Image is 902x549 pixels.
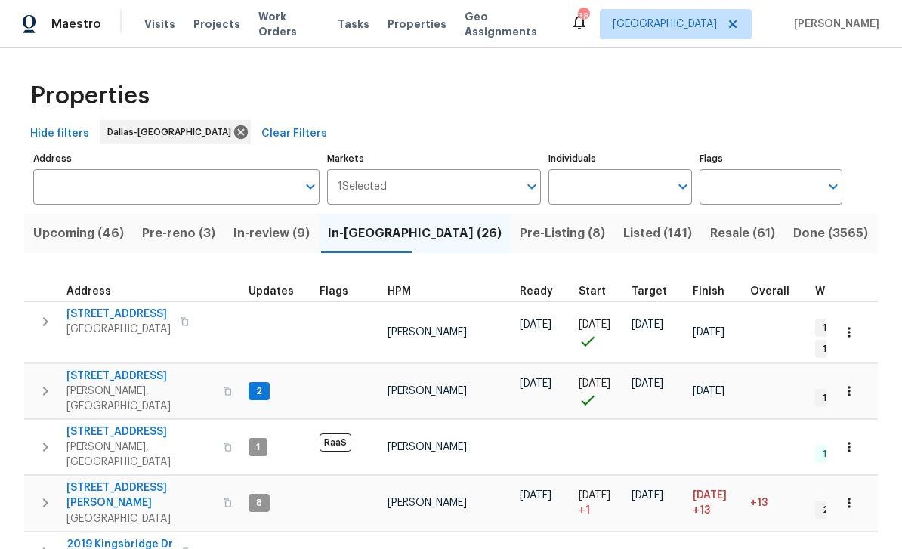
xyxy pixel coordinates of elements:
span: Dallas-[GEOGRAPHIC_DATA] [107,125,237,140]
span: [GEOGRAPHIC_DATA] [66,511,214,526]
span: Done (3565) [793,223,868,244]
span: Maestro [51,17,101,32]
span: [PERSON_NAME] [788,17,879,32]
span: 1 [250,441,266,454]
span: RaaS [320,433,351,452]
span: Properties [30,88,150,103]
span: [DATE] [579,319,610,330]
span: Ready [520,286,553,297]
span: 1 WIP [817,322,851,335]
button: Open [300,176,321,197]
span: 2 [250,385,268,398]
span: Listed (141) [623,223,692,244]
span: Hide filters [30,125,89,143]
td: Project started on time [573,364,626,419]
span: [DATE] [579,378,610,389]
span: Address [66,286,111,297]
span: [DATE] [693,386,724,396]
span: + 1 [579,503,590,518]
span: [STREET_ADDRESS] [66,307,171,322]
td: Scheduled to finish 13 day(s) late [687,476,744,531]
span: +13 [750,498,768,508]
div: Target renovation project end date [632,286,681,297]
label: Markets [327,154,542,163]
span: Tasks [338,19,369,29]
span: Pre-Listing (8) [520,223,605,244]
span: [DATE] [520,378,551,389]
span: Pre-reno (3) [142,223,215,244]
span: Upcoming (46) [33,223,124,244]
div: Earliest renovation start date (first business day after COE or Checkout) [520,286,567,297]
td: Project started on time [573,301,626,363]
button: Open [823,176,844,197]
span: 1 WIP [817,392,851,405]
label: Individuals [548,154,691,163]
span: [DATE] [693,327,724,338]
td: Project started 1 days late [573,476,626,531]
span: Overall [750,286,789,297]
span: [DATE] [693,490,727,501]
button: Hide filters [24,120,95,148]
span: Geo Assignments [465,9,552,39]
span: +13 [693,503,710,518]
span: Properties [388,17,446,32]
div: Dallas-[GEOGRAPHIC_DATA] [100,120,251,144]
span: 1 Accepted [817,343,880,356]
span: Updates [249,286,294,297]
span: [STREET_ADDRESS] [66,424,214,440]
span: [PERSON_NAME] [388,498,467,508]
span: Visits [144,17,175,32]
span: 2 WIP [817,504,853,517]
label: Flags [700,154,842,163]
span: [PERSON_NAME], [GEOGRAPHIC_DATA] [66,384,214,414]
span: [PERSON_NAME] [388,442,467,452]
button: Open [672,176,693,197]
span: [GEOGRAPHIC_DATA] [66,322,171,337]
span: [PERSON_NAME] [388,327,467,338]
span: Target [632,286,667,297]
label: Address [33,154,320,163]
span: [STREET_ADDRESS][PERSON_NAME] [66,480,214,510]
div: Projected renovation finish date [693,286,738,297]
span: [STREET_ADDRESS] [66,369,214,384]
span: [GEOGRAPHIC_DATA] [613,17,717,32]
span: In-review (9) [233,223,310,244]
span: Projects [193,17,240,32]
span: [DATE] [632,319,663,330]
span: Start [579,286,606,297]
td: 13 day(s) past target finish date [744,476,809,531]
span: Clear Filters [261,125,327,143]
span: Resale (61) [710,223,775,244]
span: WO Completion [815,286,898,297]
span: 1 Selected [338,180,387,193]
span: 8 [250,497,268,510]
span: HPM [388,286,411,297]
div: Days past target finish date [750,286,803,297]
div: Actual renovation start date [579,286,619,297]
span: [DATE] [520,319,551,330]
span: Work Orders [258,9,320,39]
span: Finish [693,286,724,297]
span: [PERSON_NAME], [GEOGRAPHIC_DATA] [66,440,214,470]
span: [DATE] [579,490,610,501]
button: Clear Filters [255,120,333,148]
span: [DATE] [632,378,663,389]
span: Flags [320,286,348,297]
span: [DATE] [632,490,663,501]
button: Open [521,176,542,197]
div: 38 [578,9,588,24]
span: [DATE] [520,490,551,501]
span: 1 Done [817,448,858,461]
span: [PERSON_NAME] [388,386,467,396]
span: In-[GEOGRAPHIC_DATA] (26) [328,223,502,244]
